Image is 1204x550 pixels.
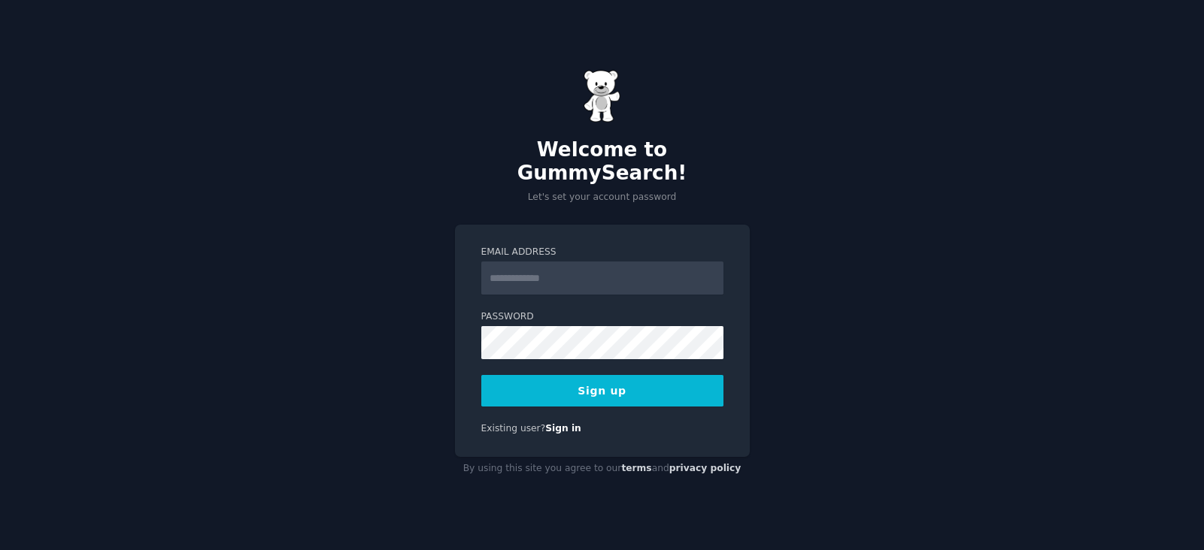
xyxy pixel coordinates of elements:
[481,246,723,259] label: Email Address
[455,138,750,186] h2: Welcome to GummySearch!
[621,463,651,473] a: terms
[545,423,581,434] a: Sign in
[669,463,742,473] a: privacy policy
[481,375,723,406] button: Sign up
[455,457,750,481] div: By using this site you agree to our and
[481,423,546,434] span: Existing user?
[481,310,723,324] label: Password
[455,191,750,204] p: Let's set your account password
[584,70,621,122] img: Gummy Bear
